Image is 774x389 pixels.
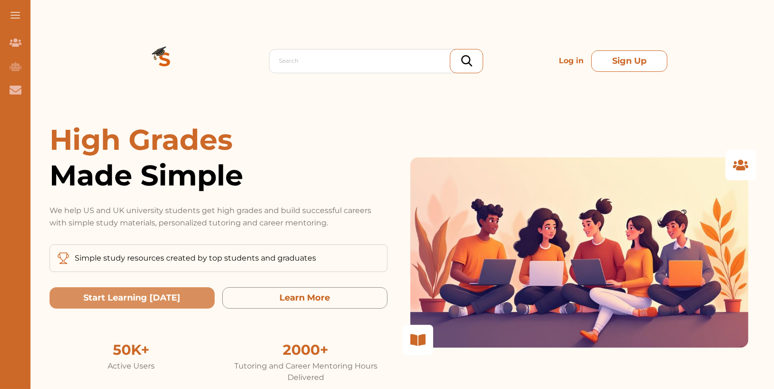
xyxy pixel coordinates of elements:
[50,360,213,372] div: Active Users
[591,50,667,72] button: Sign Up
[50,204,387,229] p: We help US and UK university students get high grades and build successful careers with simple st...
[75,253,316,264] p: Simple study resources created by top students and graduates
[461,55,472,67] img: search_icon
[50,287,215,309] button: Start Learning Today
[50,157,387,193] span: Made Simple
[224,360,387,383] div: Tutoring and Career Mentoring Hours Delivered
[224,339,387,360] div: 2000+
[130,27,199,95] img: Logo
[555,51,587,70] p: Log in
[50,339,213,360] div: 50K+
[50,122,233,157] span: High Grades
[222,287,387,309] button: Learn More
